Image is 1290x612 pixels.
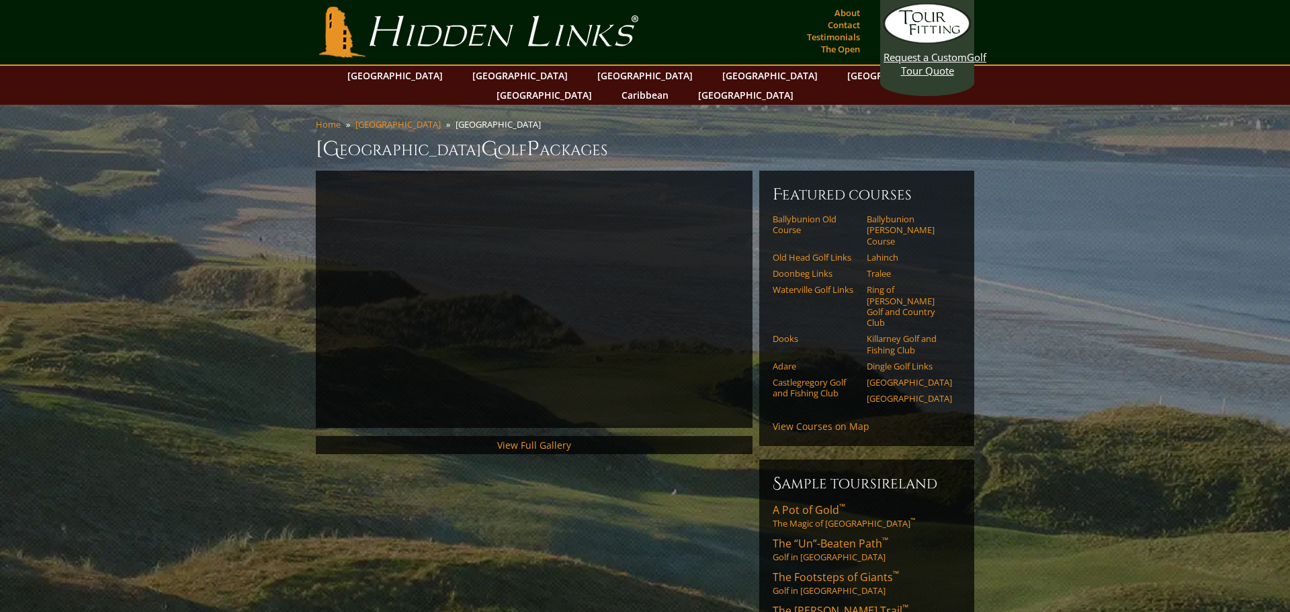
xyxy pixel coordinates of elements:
a: Ring of [PERSON_NAME] Golf and Country Club [867,284,952,328]
a: Testimonials [804,28,863,46]
a: Ballybunion Old Course [773,214,858,236]
span: A Pot of Gold [773,502,845,517]
a: Killarney Golf and Fishing Club [867,333,952,355]
sup: ™ [910,517,915,525]
a: [GEOGRAPHIC_DATA] [841,66,949,85]
a: [GEOGRAPHIC_DATA] [691,85,800,105]
a: Lahinch [867,252,952,263]
span: Request a Custom [884,50,967,64]
a: [GEOGRAPHIC_DATA] [716,66,824,85]
h1: [GEOGRAPHIC_DATA] olf ackages [316,136,974,163]
h6: Sample ToursIreland [773,473,961,494]
a: Home [316,118,341,130]
a: [GEOGRAPHIC_DATA] [466,66,574,85]
a: View Courses on Map [773,420,869,433]
a: Tralee [867,268,952,279]
sup: ™ [893,568,899,580]
a: [GEOGRAPHIC_DATA] [355,118,441,130]
span: G [481,136,498,163]
a: A Pot of Gold™The Magic of [GEOGRAPHIC_DATA]™ [773,502,961,529]
a: The Footsteps of Giants™Golf in [GEOGRAPHIC_DATA] [773,570,961,597]
a: Ballybunion [PERSON_NAME] Course [867,214,952,247]
span: The Footsteps of Giants [773,570,899,584]
a: The Open [818,40,863,58]
span: P [527,136,540,163]
a: Contact [824,15,863,34]
a: Old Head Golf Links [773,252,858,263]
a: [GEOGRAPHIC_DATA] [867,393,952,404]
a: Adare [773,361,858,371]
li: [GEOGRAPHIC_DATA] [456,118,546,130]
a: Caribbean [615,85,675,105]
a: Castlegregory Golf and Fishing Club [773,377,858,399]
span: The “Un”-Beaten Path [773,536,888,551]
iframe: Sir-Nick-on-Southwest-Ireland [329,184,739,414]
a: [GEOGRAPHIC_DATA] [591,66,699,85]
sup: ™ [839,501,845,513]
a: [GEOGRAPHIC_DATA] [341,66,449,85]
a: Dingle Golf Links [867,361,952,371]
a: View Full Gallery [497,439,571,451]
a: Doonbeg Links [773,268,858,279]
h6: Featured Courses [773,184,961,206]
a: Dooks [773,333,858,344]
a: Waterville Golf Links [773,284,858,295]
a: Request a CustomGolf Tour Quote [884,3,971,77]
a: [GEOGRAPHIC_DATA] [490,85,599,105]
a: The “Un”-Beaten Path™Golf in [GEOGRAPHIC_DATA] [773,536,961,563]
a: About [831,3,863,22]
a: [GEOGRAPHIC_DATA] [867,377,952,388]
sup: ™ [882,535,888,546]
